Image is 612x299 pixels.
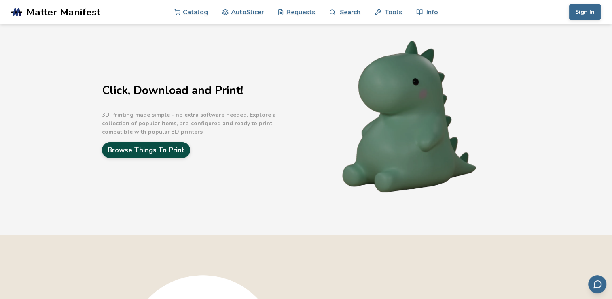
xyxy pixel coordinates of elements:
a: Browse Things To Print [102,142,190,158]
button: Sign In [569,4,601,20]
p: 3D Printing made simple - no extra software needed. Explore a collection of popular items, pre-co... [102,111,304,136]
h1: Click, Download and Print! [102,84,304,97]
button: Send feedback via email [588,275,606,293]
span: Matter Manifest [26,6,100,18]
